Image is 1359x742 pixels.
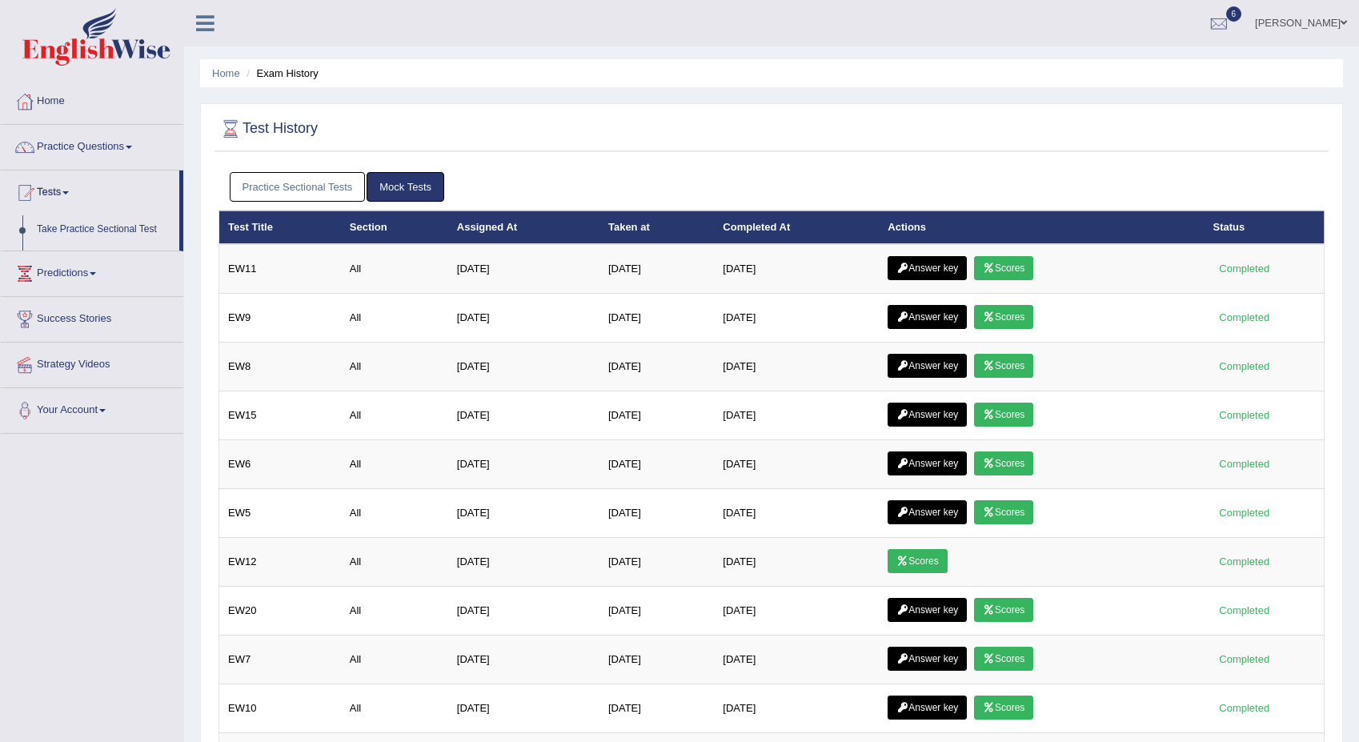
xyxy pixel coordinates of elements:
[714,636,879,684] td: [DATE]
[448,343,599,391] td: [DATE]
[1,251,183,291] a: Predictions
[599,489,714,538] td: [DATE]
[448,211,599,244] th: Assigned At
[599,587,714,636] td: [DATE]
[714,244,879,294] td: [DATE]
[974,647,1033,671] a: Scores
[230,172,366,202] a: Practice Sectional Tests
[974,256,1033,280] a: Scores
[1205,211,1325,244] th: Status
[212,67,240,79] a: Home
[219,684,341,733] td: EW10
[1213,602,1276,619] div: Completed
[1226,6,1242,22] span: 6
[448,391,599,440] td: [DATE]
[888,354,967,378] a: Answer key
[1,79,183,119] a: Home
[448,489,599,538] td: [DATE]
[888,647,967,671] a: Answer key
[599,391,714,440] td: [DATE]
[448,538,599,587] td: [DATE]
[219,391,341,440] td: EW15
[1213,358,1276,375] div: Completed
[974,451,1033,475] a: Scores
[341,587,448,636] td: All
[599,244,714,294] td: [DATE]
[341,244,448,294] td: All
[888,451,967,475] a: Answer key
[714,440,879,489] td: [DATE]
[341,636,448,684] td: All
[974,403,1033,427] a: Scores
[1213,553,1276,570] div: Completed
[1213,700,1276,716] div: Completed
[341,684,448,733] td: All
[341,489,448,538] td: All
[888,500,967,524] a: Answer key
[218,117,318,141] h2: Test History
[1213,455,1276,472] div: Completed
[888,696,967,720] a: Answer key
[599,684,714,733] td: [DATE]
[30,215,179,244] a: Take Practice Sectional Test
[219,211,341,244] th: Test Title
[219,244,341,294] td: EW11
[30,244,179,273] a: Take Mock Test
[1,343,183,383] a: Strategy Videos
[888,305,967,329] a: Answer key
[219,489,341,538] td: EW5
[888,598,967,622] a: Answer key
[219,538,341,587] td: EW12
[341,211,448,244] th: Section
[888,549,947,573] a: Scores
[219,636,341,684] td: EW7
[341,343,448,391] td: All
[599,343,714,391] td: [DATE]
[974,696,1033,720] a: Scores
[1213,309,1276,326] div: Completed
[599,440,714,489] td: [DATE]
[974,598,1033,622] a: Scores
[714,684,879,733] td: [DATE]
[219,343,341,391] td: EW8
[974,305,1033,329] a: Scores
[888,256,967,280] a: Answer key
[341,294,448,343] td: All
[599,636,714,684] td: [DATE]
[1,125,183,165] a: Practice Questions
[599,294,714,343] td: [DATE]
[1213,260,1276,277] div: Completed
[714,391,879,440] td: [DATE]
[448,684,599,733] td: [DATE]
[714,538,879,587] td: [DATE]
[714,343,879,391] td: [DATE]
[341,538,448,587] td: All
[448,587,599,636] td: [DATE]
[714,294,879,343] td: [DATE]
[879,211,1204,244] th: Actions
[1,388,183,428] a: Your Account
[599,211,714,244] th: Taken at
[448,244,599,294] td: [DATE]
[714,489,879,538] td: [DATE]
[448,636,599,684] td: [DATE]
[714,587,879,636] td: [DATE]
[448,440,599,489] td: [DATE]
[1,297,183,337] a: Success Stories
[367,172,444,202] a: Mock Tests
[599,538,714,587] td: [DATE]
[341,440,448,489] td: All
[219,587,341,636] td: EW20
[974,500,1033,524] a: Scores
[1,170,179,211] a: Tests
[219,440,341,489] td: EW6
[448,294,599,343] td: [DATE]
[974,354,1033,378] a: Scores
[1213,651,1276,668] div: Completed
[1213,504,1276,521] div: Completed
[714,211,879,244] th: Completed At
[888,403,967,427] a: Answer key
[219,294,341,343] td: EW9
[1213,407,1276,423] div: Completed
[243,66,319,81] li: Exam History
